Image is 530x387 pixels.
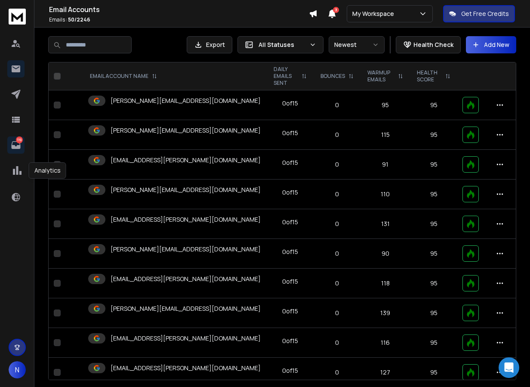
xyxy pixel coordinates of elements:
[410,269,457,298] td: 95
[282,188,298,197] div: 0 of 15
[16,136,23,143] p: 119
[396,36,461,53] button: Health Check
[361,180,410,209] td: 110
[282,218,298,226] div: 0 of 15
[111,156,261,164] p: [EMAIL_ADDRESS][PERSON_NAME][DOMAIN_NAME]
[410,298,457,328] td: 95
[282,129,298,137] div: 0 of 15
[111,186,261,194] p: [PERSON_NAME][EMAIL_ADDRESS][DOMAIN_NAME]
[320,73,345,80] p: BOUNCES
[111,245,261,254] p: [PERSON_NAME][EMAIL_ADDRESS][DOMAIN_NAME]
[9,361,26,378] button: N
[361,90,410,120] td: 95
[417,69,442,83] p: HEALTH SCORE
[259,40,306,49] p: All Statuses
[361,150,410,180] td: 91
[111,126,261,135] p: [PERSON_NAME][EMAIL_ADDRESS][DOMAIN_NAME]
[319,309,355,317] p: 0
[319,130,355,139] p: 0
[49,4,309,15] h1: Email Accounts
[319,249,355,258] p: 0
[410,328,457,358] td: 95
[282,307,298,316] div: 0 of 15
[49,16,309,23] p: Emails :
[499,357,519,378] div: Open Intercom Messenger
[282,158,298,167] div: 0 of 15
[274,66,299,87] p: DAILY EMAILS SENT
[361,269,410,298] td: 118
[329,36,385,53] button: Newest
[319,338,355,347] p: 0
[9,9,26,25] img: logo
[333,7,339,13] span: 3
[319,160,355,169] p: 0
[466,36,516,53] button: Add New
[319,190,355,198] p: 0
[282,337,298,345] div: 0 of 15
[410,209,457,239] td: 95
[367,69,394,83] p: WARMUP EMAILS
[111,334,261,343] p: [EMAIL_ADDRESS][PERSON_NAME][DOMAIN_NAME]
[111,304,261,313] p: [PERSON_NAME][EMAIL_ADDRESS][DOMAIN_NAME]
[410,180,457,209] td: 95
[410,120,457,150] td: 95
[111,364,261,372] p: [EMAIL_ADDRESS][PERSON_NAME][DOMAIN_NAME]
[361,239,410,269] td: 90
[282,277,298,286] div: 0 of 15
[319,101,355,109] p: 0
[29,162,66,179] div: Analytics
[352,9,397,18] p: My Workspace
[319,279,355,288] p: 0
[410,150,457,180] td: 95
[90,73,157,80] div: EMAIL ACCOUNT NAME
[282,366,298,375] div: 0 of 15
[410,90,457,120] td: 95
[111,275,261,283] p: [EMAIL_ADDRESS][PERSON_NAME][DOMAIN_NAME]
[443,5,515,22] button: Get Free Credits
[319,220,355,228] p: 0
[7,136,25,154] a: 119
[187,36,232,53] button: Export
[461,9,509,18] p: Get Free Credits
[410,239,457,269] td: 95
[111,96,261,105] p: [PERSON_NAME][EMAIL_ADDRESS][DOMAIN_NAME]
[361,328,410,358] td: 116
[282,248,298,256] div: 0 of 15
[361,298,410,328] td: 139
[68,16,90,23] span: 50 / 2246
[361,209,410,239] td: 131
[111,215,261,224] p: [EMAIL_ADDRESS][PERSON_NAME][DOMAIN_NAME]
[319,368,355,377] p: 0
[282,99,298,108] div: 0 of 15
[361,120,410,150] td: 115
[413,40,453,49] p: Health Check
